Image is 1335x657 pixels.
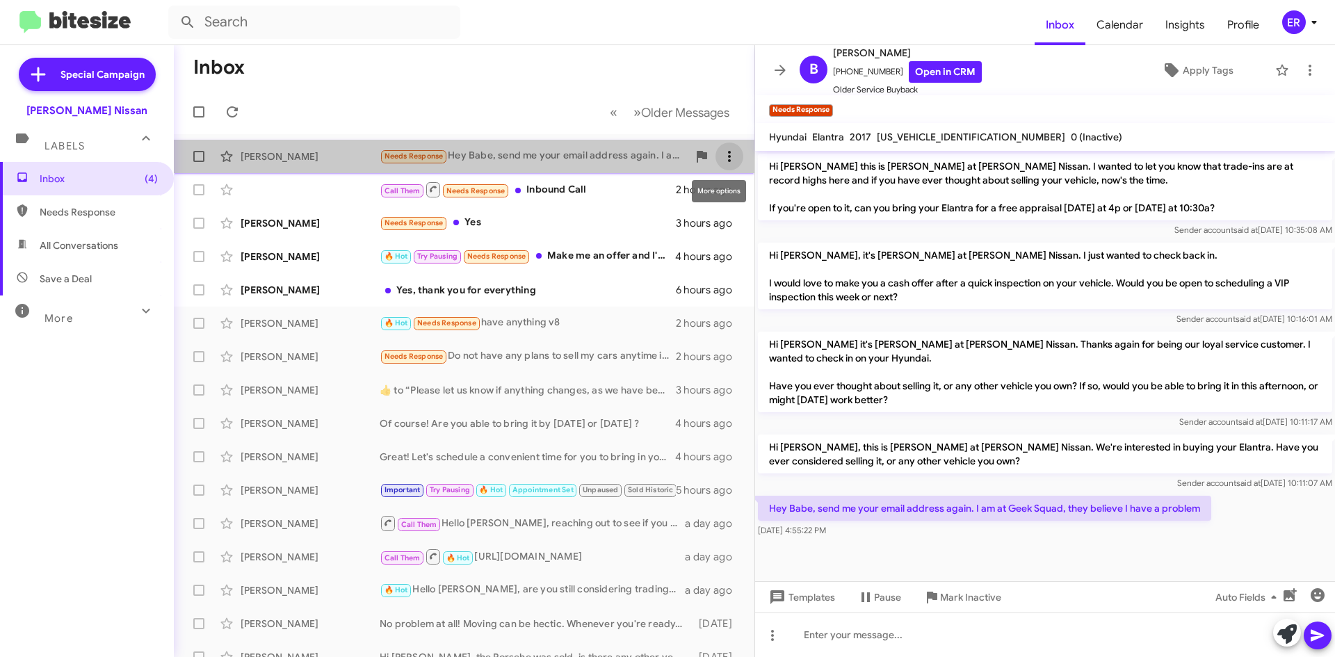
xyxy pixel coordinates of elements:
div: More options [692,180,746,202]
span: Mark Inactive [940,585,1001,610]
span: Labels [44,140,85,152]
span: Call Them [385,186,421,195]
span: 0 (Inactive) [1071,131,1122,143]
span: Sender account [DATE] 10:11:07 AM [1177,478,1332,488]
div: 3 hours ago [676,383,743,397]
div: [PERSON_NAME] [241,517,380,530]
div: Yes [380,215,676,231]
span: Older Messages [641,105,729,120]
span: Important [385,485,421,494]
span: said at [1236,314,1260,324]
span: [PERSON_NAME] [833,44,982,61]
a: Special Campaign [19,58,156,91]
div: No problem at all! Moving can be hectic. Whenever you're ready, feel free to reach out! If you’d ... [380,617,692,631]
div: 4 hours ago [675,450,743,464]
div: [PERSON_NAME] [241,416,380,430]
div: 2 hours ago [676,350,743,364]
span: said at [1236,478,1261,488]
div: 4 hours ago [675,416,743,430]
div: 3 hours ago [676,216,743,230]
span: Needs Response [385,352,444,361]
span: said at [1233,225,1258,235]
div: [PERSON_NAME] [241,350,380,364]
span: Needs Response [467,252,526,261]
span: Pause [874,585,901,610]
p: Hi [PERSON_NAME] it's [PERSON_NAME] at [PERSON_NAME] Nissan. Thanks again for being our loyal ser... [758,332,1332,412]
div: 5 hours ago [676,483,743,497]
p: Hi [PERSON_NAME], this is [PERSON_NAME] at [PERSON_NAME] Nissan. We're interested in buying your ... [758,435,1332,473]
div: [PERSON_NAME] [241,149,380,163]
span: Try Pausing [417,252,458,261]
span: Special Campaign [60,67,145,81]
button: Mark Inactive [912,585,1012,610]
span: B [809,58,818,81]
span: Call Them [385,553,421,562]
p: Hi [PERSON_NAME], it's [PERSON_NAME] at [PERSON_NAME] Nissan. I just wanted to check back in. I w... [758,243,1332,309]
div: [PERSON_NAME] [241,583,380,597]
span: 🔥 Hot [446,553,470,562]
div: a day ago [685,550,743,564]
a: Profile [1216,5,1270,45]
span: Inbox [40,172,158,186]
div: ​👍​ to “ Please let us know if anything changes, as we have been buying vehicles aggressively, an... [380,383,676,397]
span: All Conversations [40,238,118,252]
span: Needs Response [417,318,476,327]
nav: Page navigation example [602,98,738,127]
button: Pause [846,585,912,610]
div: Yes, thank you for everything [380,283,676,297]
button: ER [1270,10,1320,34]
div: [PERSON_NAME] [241,483,380,497]
small: Needs Response [769,104,833,117]
div: [DATE] [692,617,743,631]
span: [DATE] 4:55:22 PM [758,525,826,535]
span: Try Pausing [430,485,470,494]
span: (4) [145,172,158,186]
span: Elantra [812,131,844,143]
span: » [633,104,641,121]
span: 🔥 Hot [385,252,408,261]
span: [PHONE_NUMBER] [833,61,982,83]
span: Sold Historic [628,485,674,494]
span: Sender account [DATE] 10:35:08 AM [1174,225,1332,235]
div: [PERSON_NAME] [241,550,380,564]
div: Hey Babe, send me your email address again. I am at Geek Squad, they believe I have a problem [380,148,688,164]
div: [PERSON_NAME] Nissan [26,104,147,117]
span: Auto Fields [1215,585,1282,610]
div: Do not have any plans to sell my cars anytime in the next few years. [380,348,676,364]
div: 4 hours ago [675,250,743,263]
button: Next [625,98,738,127]
button: Auto Fields [1204,585,1293,610]
span: More [44,312,73,325]
div: [PERSON_NAME] [241,450,380,464]
a: Open in CRM [909,61,982,83]
span: Needs Response [385,218,444,227]
input: Search [168,6,460,39]
div: 2 hours ago [676,183,743,197]
div: ER [1282,10,1306,34]
div: Hello [PERSON_NAME], reaching out to see if you can make it by [DATE] or [DATE] with your 2014 tr... [380,514,685,532]
span: Older Service Buyback [833,83,982,97]
button: Previous [601,98,626,127]
div: 2 hours ago [676,316,743,330]
span: 🔥 Hot [385,318,408,327]
span: Sender account [DATE] 10:16:01 AM [1176,314,1332,324]
div: [PERSON_NAME] [241,316,380,330]
div: a day ago [685,517,743,530]
p: Hi [PERSON_NAME] this is [PERSON_NAME] at [PERSON_NAME] Nissan. I wanted to let you know that tra... [758,154,1332,220]
span: Needs Response [385,152,444,161]
span: Sender account [DATE] 10:11:17 AM [1179,416,1332,427]
span: Needs Response [40,205,158,219]
div: Inbound Call [380,181,676,198]
a: Insights [1154,5,1216,45]
div: [URL][DOMAIN_NAME] [380,548,685,565]
div: a day ago [685,583,743,597]
span: Inbox [1035,5,1085,45]
div: have anything v8 [380,315,676,331]
div: Make me an offer and I'll let you know if I'm interested, okay? [380,248,675,264]
span: Templates [766,585,835,610]
span: 2017 [850,131,871,143]
span: Needs Response [446,186,505,195]
span: Hyundai [769,131,807,143]
div: Hello [PERSON_NAME], are you still considering trading in your Jeep Grand Cherokee L ? [380,582,685,598]
div: Great! Let's schedule a convenient time for you to bring in your Sentra so we can evaluate it. Wh... [380,450,675,464]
